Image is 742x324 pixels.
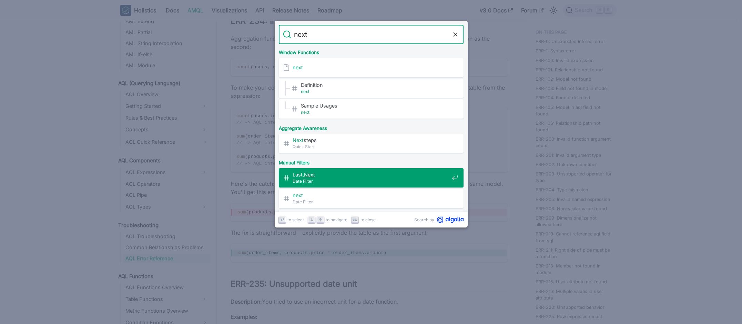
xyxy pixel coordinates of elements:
[293,192,303,198] mark: next
[437,216,464,223] svg: Algolia
[287,216,304,223] span: to select
[293,143,449,150] span: Quick Start
[326,216,347,223] span: to navigate
[279,79,464,98] a: Definition​next
[277,44,465,58] div: Window Functions
[279,134,464,153] a: Nextsteps​Quick Start
[414,216,464,223] a: Search byAlgolia
[293,171,449,178] span: Last, ​
[414,216,434,223] span: Search by
[301,89,309,94] mark: next
[279,189,464,208] a: nextDate Filter
[293,64,303,70] mark: next
[293,178,449,184] span: Date Filter
[353,217,358,222] svg: Escape key
[279,210,464,229] a: Complete and incomplete time periods​Date Filter
[301,110,309,115] mark: next
[279,217,285,222] svg: Enter key
[293,199,449,205] span: Date Filter
[277,154,465,168] div: Manual Filters
[304,172,315,178] mark: Next
[279,168,464,188] a: Last,Next​Date Filter
[301,82,449,88] span: Definition​
[293,137,449,143] span: steps​
[451,30,459,39] button: Clear the query
[301,102,449,109] span: Sample Usages​
[277,120,465,134] div: Aggregate Awareness
[318,217,323,222] svg: Arrow up
[291,25,451,44] input: Search docs
[279,99,464,119] a: Sample Usages​next
[293,137,304,143] mark: Next
[360,216,376,223] span: to close
[309,217,314,222] svg: Arrow down
[279,58,464,77] a: next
